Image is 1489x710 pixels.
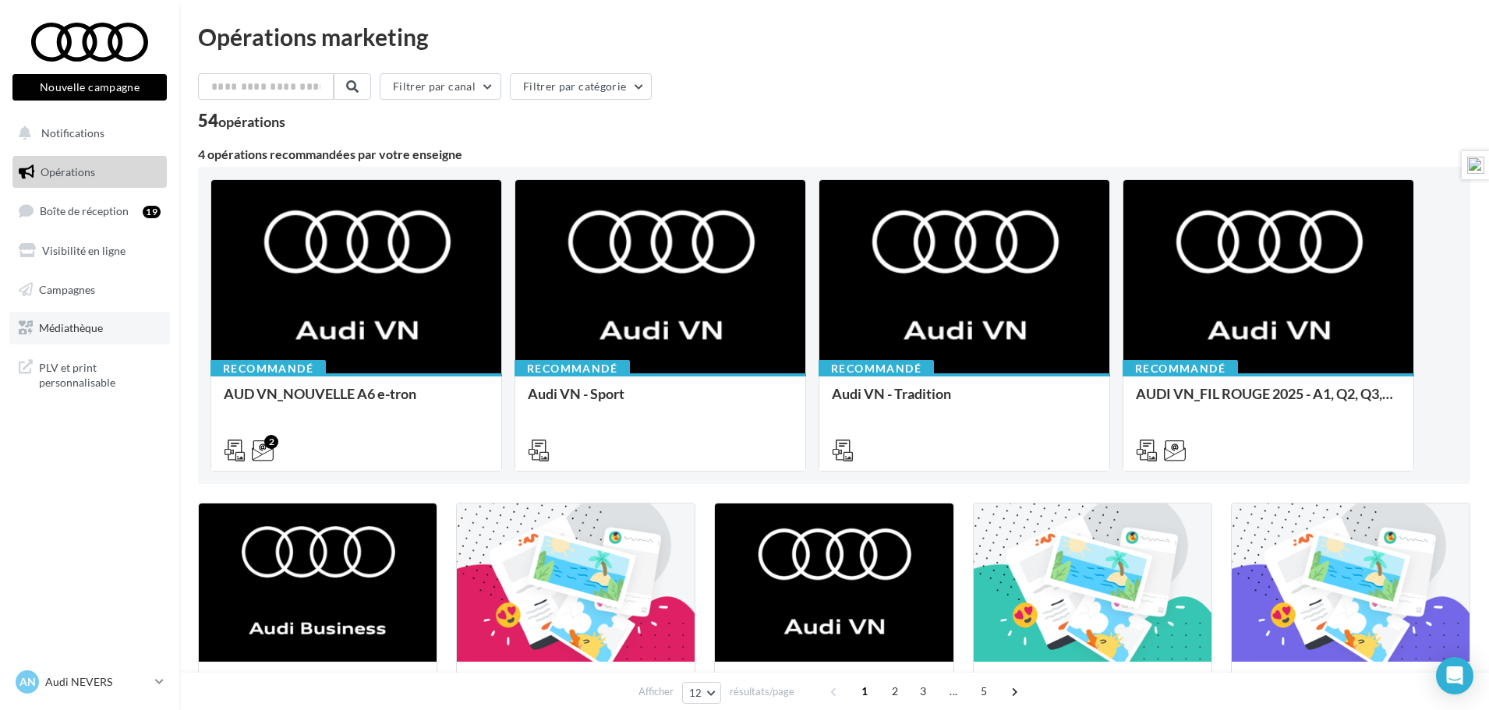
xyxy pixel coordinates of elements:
[9,351,170,397] a: PLV et print personnalisable
[39,282,95,295] span: Campagnes
[638,684,674,699] span: Afficher
[882,679,907,704] span: 2
[971,679,996,704] span: 5
[832,386,1097,417] div: Audi VN - Tradition
[40,204,129,217] span: Boîte de réception
[380,73,501,100] button: Filtrer par canal
[1123,360,1238,377] div: Recommandé
[143,206,161,218] div: 19
[12,667,167,697] a: AN Audi NEVERS
[224,386,489,417] div: AUD VN_NOUVELLE A6 e-tron
[264,435,278,449] div: 2
[9,194,170,228] a: Boîte de réception19
[198,25,1470,48] div: Opérations marketing
[12,74,167,101] button: Nouvelle campagne
[218,115,285,129] div: opérations
[730,684,794,699] span: résultats/page
[941,679,966,704] span: ...
[852,679,877,704] span: 1
[689,687,702,699] span: 12
[9,235,170,267] a: Visibilité en ligne
[41,126,104,140] span: Notifications
[42,244,126,257] span: Visibilité en ligne
[819,360,934,377] div: Recommandé
[45,674,149,690] p: Audi NEVERS
[19,674,36,690] span: AN
[39,357,161,390] span: PLV et print personnalisable
[41,165,95,178] span: Opérations
[682,682,722,704] button: 12
[911,679,935,704] span: 3
[198,112,285,129] div: 54
[1436,657,1473,694] div: Open Intercom Messenger
[198,148,1470,161] div: 4 opérations recommandées par votre enseigne
[9,274,170,306] a: Campagnes
[528,386,793,417] div: Audi VN - Sport
[510,73,652,100] button: Filtrer par catégorie
[9,117,164,150] button: Notifications
[1136,386,1401,417] div: AUDI VN_FIL ROUGE 2025 - A1, Q2, Q3, Q5 et Q4 e-tron
[515,360,630,377] div: Recommandé
[9,312,170,344] a: Médiathèque
[210,360,326,377] div: Recommandé
[39,321,103,334] span: Médiathèque
[9,156,170,189] a: Opérations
